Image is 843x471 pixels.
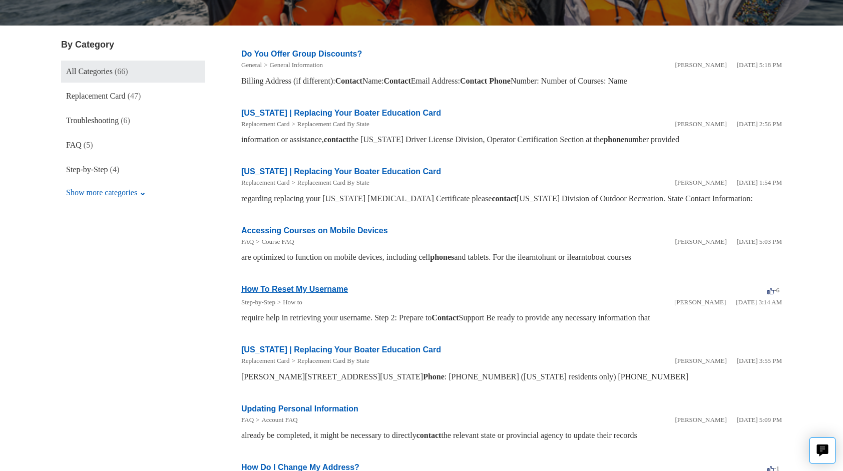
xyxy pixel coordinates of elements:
[241,178,289,188] li: Replacement Card
[241,312,782,324] div: require help in retrieving your username. Step 2: Prepare to Support Be ready to provide any nece...
[241,120,289,128] a: Replacement Card
[241,345,441,354] a: [US_STATE] | Replacing Your Boater Education Card
[241,415,254,425] li: FAQ
[737,238,782,245] time: 01/05/2024, 17:03
[241,61,262,69] a: General
[241,50,362,58] a: Do You Offer Group Discounts?
[737,416,782,423] time: 01/05/2024, 17:09
[460,77,511,85] em: Contact Phone
[61,159,205,181] a: Step-by-Step (4)
[809,437,835,463] button: Live chat
[737,179,782,186] time: 05/22/2024, 13:54
[297,357,369,364] a: Replacement Card By State
[110,165,120,174] span: (4)
[61,183,151,202] button: Show more categories
[61,110,205,132] a: Troubleshooting (6)
[289,356,369,366] li: Replacement Card By State
[297,120,369,128] a: Replacement Card By State
[241,226,388,235] a: Accessing Courses on Mobile Devices
[432,313,459,322] em: Contact
[674,297,726,307] li: [PERSON_NAME]
[416,431,442,439] em: contact
[262,60,323,70] li: General Information
[675,60,726,70] li: [PERSON_NAME]
[675,237,726,247] li: [PERSON_NAME]
[283,298,302,306] a: How to
[737,61,782,69] time: 01/05/2024, 17:18
[289,119,369,129] li: Replacement Card By State
[66,67,113,76] span: All Categories
[241,297,275,307] li: Step-by-Step
[241,251,782,263] div: are optimized to function on mobile devices, including cell and tablets. For the ilearntohunt or ...
[297,179,369,186] a: Replacement Card By State
[241,119,289,129] li: Replacement Card
[736,298,782,306] time: 03/14/2022, 03:14
[241,371,782,383] div: [PERSON_NAME][STREET_ADDRESS][US_STATE] : [PHONE_NUMBER] ([US_STATE] residents only) [PHONE_NUMBE...
[675,119,726,129] li: [PERSON_NAME]
[675,415,726,425] li: [PERSON_NAME]
[241,416,254,423] a: FAQ
[269,61,322,69] a: General Information
[241,60,262,70] li: General
[241,356,289,366] li: Replacement Card
[423,372,445,381] em: Phone
[241,285,348,293] a: How To Reset My Username
[61,38,205,52] h3: By Category
[61,61,205,83] a: All Categories (66)
[241,167,441,176] a: [US_STATE] | Replacing Your Boater Education Card
[737,357,782,364] time: 05/22/2024, 15:55
[241,298,275,306] a: Step-by-Step
[261,238,294,245] a: Course FAQ
[66,165,108,174] span: Step-by-Step
[61,134,205,156] a: FAQ (5)
[430,253,454,261] em: phones
[254,237,294,247] li: Course FAQ
[241,193,782,205] div: regarding replacing your [US_STATE] [MEDICAL_DATA] Certificate please [US_STATE] Division of Outd...
[324,135,349,144] em: contact
[66,116,119,125] span: Troubleshooting
[261,416,297,423] a: Account FAQ
[384,77,411,85] em: Contact
[603,135,624,144] em: phone
[241,237,254,247] li: FAQ
[128,92,141,100] span: (47)
[767,286,779,294] span: -6
[675,356,726,366] li: [PERSON_NAME]
[675,178,726,188] li: [PERSON_NAME]
[241,404,358,413] a: Updating Personal Information
[115,67,128,76] span: (66)
[737,120,782,128] time: 05/21/2024, 14:56
[121,116,130,125] span: (6)
[241,179,289,186] a: Replacement Card
[66,92,126,100] span: Replacement Card
[335,77,362,85] em: Contact
[241,75,782,87] div: Billing Address (if different): Name: Email Address: Number: Number of Courses: Name
[241,238,254,245] a: FAQ
[275,297,302,307] li: How to
[289,178,369,188] li: Replacement Card By State
[241,429,782,441] div: already be completed, it might be necessary to directly the relevant state or provincial agency t...
[254,415,298,425] li: Account FAQ
[241,109,441,117] a: [US_STATE] | Replacing Your Boater Education Card
[66,141,82,149] span: FAQ
[241,134,782,146] div: information or assistance, the [US_STATE] Driver License Division, Operator Certification Section...
[241,357,289,364] a: Replacement Card
[84,141,93,149] span: (5)
[492,194,517,203] em: contact
[61,85,205,107] a: Replacement Card (47)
